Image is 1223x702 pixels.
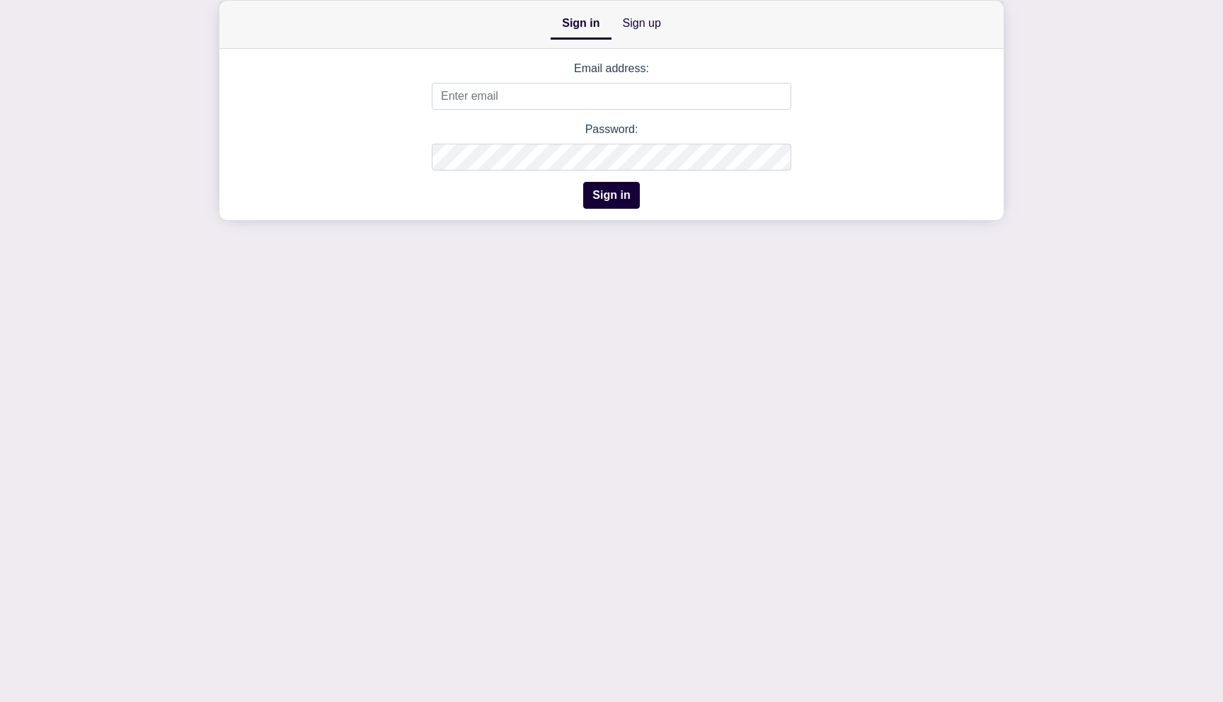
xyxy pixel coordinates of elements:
label: Email address: [432,60,791,77]
a: Sign in [551,9,611,40]
label: Password: [432,121,791,138]
input: Enter email [432,83,791,110]
a: Sign up [611,9,672,38]
button: Sign in [583,182,639,209]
